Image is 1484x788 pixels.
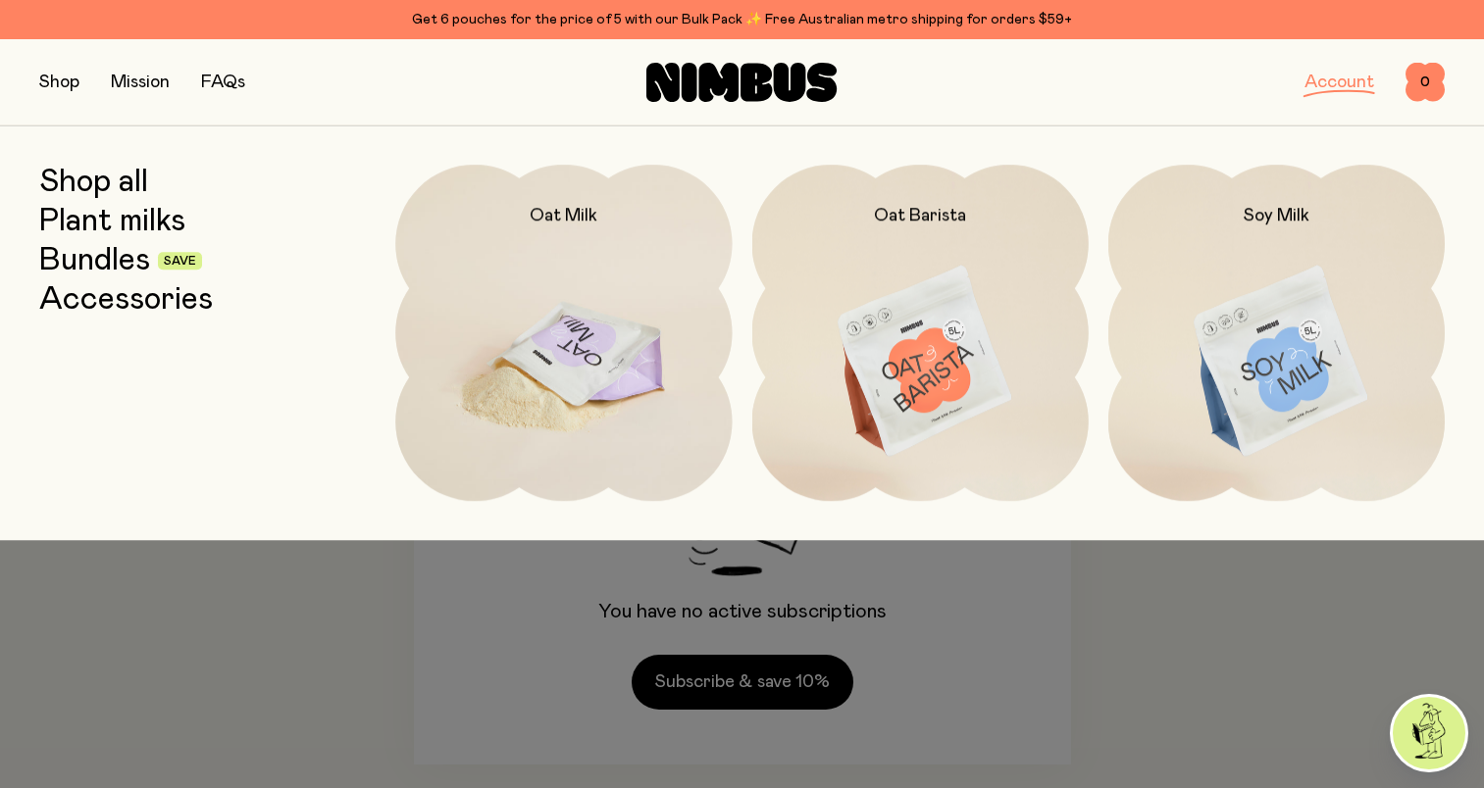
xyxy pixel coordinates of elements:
[39,243,150,278] a: Bundles
[874,204,966,227] h2: Oat Barista
[1406,63,1445,102] button: 0
[39,8,1445,31] div: Get 6 pouches for the price of 5 with our Bulk Pack ✨ Free Australian metro shipping for orders $59+
[1305,74,1374,91] a: Account
[39,165,148,200] a: Shop all
[111,74,170,91] a: Mission
[1393,697,1465,769] img: agent
[530,204,597,227] h2: Oat Milk
[1244,204,1309,227] h2: Soy Milk
[164,256,196,268] span: Save
[39,204,185,239] a: Plant milks
[1108,165,1445,501] a: Soy Milk
[201,74,245,91] a: FAQs
[395,165,732,501] a: Oat Milk
[752,165,1089,501] a: Oat Barista
[39,282,213,318] a: Accessories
